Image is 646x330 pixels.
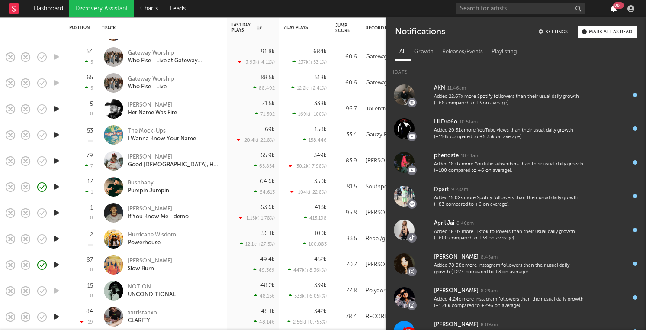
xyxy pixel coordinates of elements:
[254,293,275,299] div: 48,156
[451,187,468,193] div: 9:28am
[314,231,327,236] div: 100k
[335,23,350,33] div: Jump Score
[290,189,327,195] div: -104k ( -22.8 % )
[128,57,221,65] div: Who Else - Live at Gateway Conference
[304,215,327,221] div: 413,198
[611,5,617,12] button: 99+
[128,317,157,325] div: CLARITY
[87,283,93,289] div: 15
[239,215,275,221] div: -1.15k ( -1.78 % )
[283,25,314,30] div: 7 Day Plays
[292,59,327,65] div: 237k ( +53.1 % )
[456,3,585,14] input: Search for artists
[289,163,327,169] div: -30.2k ( -7.98 % )
[589,30,632,35] div: Mark all as read
[335,234,357,244] div: 83.5
[128,283,176,299] a: NOTIONUNCONDITIONAL
[240,241,275,247] div: 12.1k ( +27.5 % )
[260,75,275,81] div: 88.5k
[128,179,169,195] a: BushbabyPumpin Jumpin
[254,163,275,169] div: 65,854
[128,309,157,317] div: xxtristanxo
[434,184,449,195] div: Dpart
[335,182,357,192] div: 81.5
[260,153,275,159] div: 65.9k
[434,252,479,262] div: [PERSON_NAME]
[128,265,172,273] div: Slow Burn
[578,26,637,38] button: Mark all as read
[85,163,93,169] div: 7
[86,309,93,314] div: 84
[128,231,176,247] a: Hurricane WisdomPowerhouse
[253,267,275,273] div: 49,369
[314,101,327,107] div: 338k
[260,179,275,184] div: 64.6k
[386,146,646,179] a: phendste10:41amAdded 18.0x more YouTube subscribers than their usual daily growth (+100 compared ...
[366,26,418,31] div: Record Label
[128,187,169,195] div: Pumpin Jumpin
[102,26,219,31] div: Track
[87,75,93,81] div: 65
[128,101,177,109] div: [PERSON_NAME]
[366,234,403,244] div: Rebel/gamma.
[335,78,357,88] div: 60.6
[434,229,586,242] div: Added 18.0x more Tiktok followers than their usual daily growth (+600 compared to +33 on average).
[255,111,275,117] div: 71,502
[85,189,93,195] div: 1
[481,254,498,261] div: 8:45am
[395,26,445,38] div: Notifications
[434,117,457,127] div: Lil Dre6o
[461,153,479,159] div: 10:41am
[366,156,410,166] div: [PERSON_NAME]
[366,104,403,114] div: lux entreprises
[292,111,327,117] div: 169k ( +100 % )
[289,293,327,299] div: 333k ( +6.05k % )
[128,231,176,239] div: Hurricane Wisdom
[128,153,221,169] a: [PERSON_NAME]Good [DEMOGRAPHIC_DATA], Hot Damn
[128,213,189,221] div: If You Know Me - demo
[128,127,196,135] div: The Mock-Ups
[128,49,221,57] div: Gateway Worship
[410,45,438,59] div: Growth
[238,59,275,65] div: -3.93k ( -4.11 % )
[314,309,327,314] div: 342k
[434,195,586,208] div: Added 15.02x more Spotify followers than their usual daily growth (+83 compared to +6 on average).
[128,309,157,325] a: xxtristanxoCLARITY
[303,241,327,247] div: 100,083
[85,85,93,91] div: 5
[254,319,275,325] div: 48,146
[366,208,410,218] div: [PERSON_NAME]
[386,247,646,281] a: [PERSON_NAME]8:45amAdded 78.88x more Instagram followers than their usual daily growth (+274 comp...
[128,83,174,91] div: Who Else - Live
[386,61,646,78] div: [DATE]
[260,205,275,210] div: 63.6k
[395,45,410,59] div: All
[434,94,586,107] div: Added 22.67x more Spotify followers than their usual daily growth (+68 compared to +3 on average).
[87,153,93,159] div: 79
[481,288,498,294] div: 8:29am
[335,104,357,114] div: 96.7
[386,179,646,213] a: Dpart9:28amAdded 15.02x more Spotify followers than their usual daily growth (+83 compared to +6 ...
[386,281,646,314] a: [PERSON_NAME]8:29amAdded 4.24x more Instagram followers than their usual daily growth (+1.26k com...
[366,130,405,140] div: Gauzy Records
[128,257,172,273] a: [PERSON_NAME]Slow Burn
[237,137,275,143] div: -20.4k ( -22.8 % )
[434,161,586,175] div: Added 18.0x more YouTube subscribers than their usual daily growth (+100 compared to +6 on average).
[261,231,275,236] div: 56.1k
[128,179,169,187] div: Bushbaby
[434,218,454,229] div: April Jai
[128,127,196,143] a: The Mock-UpsI Wanna Know Your Name
[366,52,405,62] div: Gateway Music
[434,286,479,296] div: [PERSON_NAME]
[265,127,275,133] div: 69k
[335,286,357,296] div: 77.8
[434,127,586,141] div: Added 20.51x more YouTube views than their usual daily growth (+110k compared to +5.35k on average).
[128,291,176,299] div: UNCONDITIONAL
[386,213,646,247] a: April Jai8:46amAdded 18.0x more Tiktok followers than their usual daily growth (+600 compared to ...
[260,257,275,262] div: 49.4k
[253,85,275,91] div: 88,492
[231,23,262,33] div: Last Day Plays
[128,153,221,161] div: [PERSON_NAME]
[315,205,327,210] div: 413k
[366,78,405,88] div: Gateway Music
